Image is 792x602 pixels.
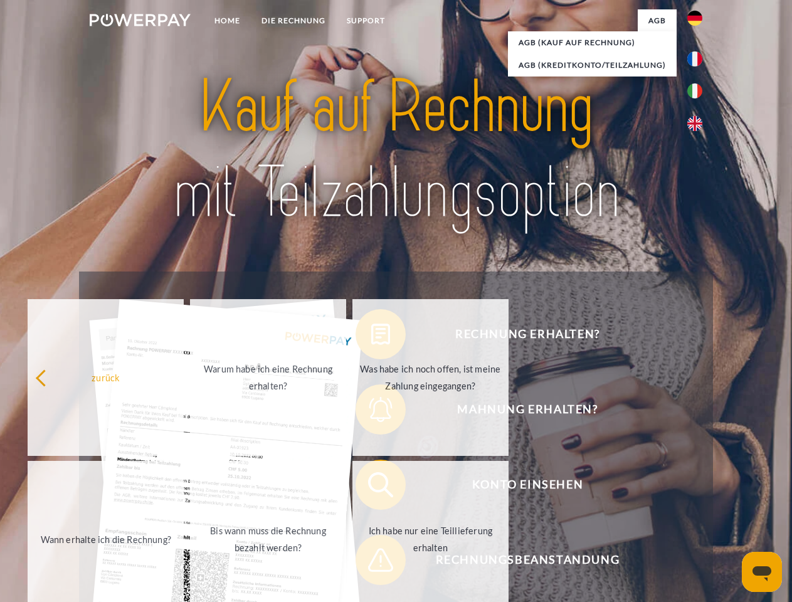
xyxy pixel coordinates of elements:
[687,51,702,66] img: fr
[374,535,681,585] span: Rechnungsbeanstandung
[687,11,702,26] img: de
[198,522,339,556] div: Bis wann muss die Rechnung bezahlt werden?
[687,116,702,131] img: en
[360,361,501,394] div: Was habe ich noch offen, ist meine Zahlung eingegangen?
[204,9,251,32] a: Home
[90,14,191,26] img: logo-powerpay-white.svg
[120,60,672,240] img: title-powerpay_de.svg
[638,9,677,32] a: agb
[35,531,176,547] div: Wann erhalte ich die Rechnung?
[360,522,501,556] div: Ich habe nur eine Teillieferung erhalten
[336,9,396,32] a: SUPPORT
[687,83,702,98] img: it
[374,309,681,359] span: Rechnung erhalten?
[508,54,677,77] a: AGB (Kreditkonto/Teilzahlung)
[35,369,176,386] div: zurück
[374,384,681,435] span: Mahnung erhalten?
[352,299,509,456] a: Was habe ich noch offen, ist meine Zahlung eingegangen?
[374,460,681,510] span: Konto einsehen
[742,552,782,592] iframe: Schaltfläche zum Öffnen des Messaging-Fensters
[198,361,339,394] div: Warum habe ich eine Rechnung erhalten?
[251,9,336,32] a: DIE RECHNUNG
[508,31,677,54] a: AGB (Kauf auf Rechnung)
